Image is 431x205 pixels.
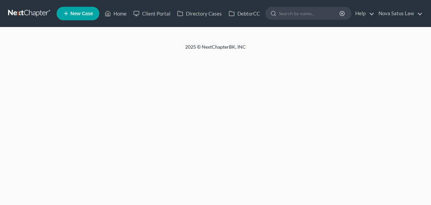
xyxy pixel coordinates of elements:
a: DebtorCC [225,7,263,20]
a: Help [352,7,374,20]
a: Nova Satus Law [375,7,423,20]
a: Client Portal [130,7,174,20]
a: Home [101,7,130,20]
a: Directory Cases [174,7,225,20]
input: Search by name... [279,7,340,20]
div: 2025 © NextChapterBK, INC [24,44,407,56]
span: New Case [70,11,93,16]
